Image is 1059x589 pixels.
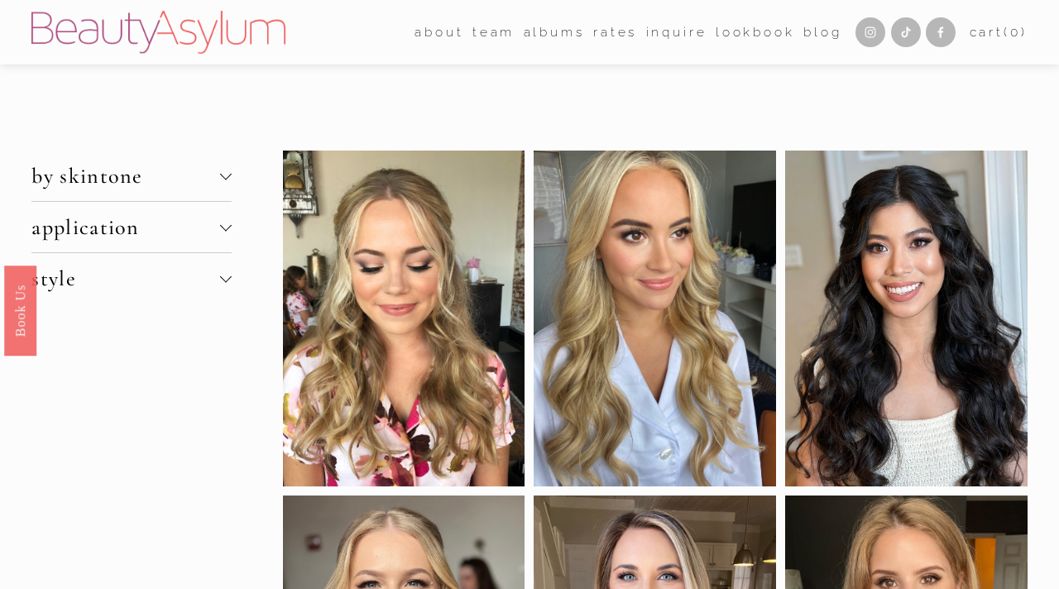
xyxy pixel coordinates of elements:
span: ( ) [1004,24,1028,40]
a: Inquire [646,19,707,45]
a: 0 items in cart [970,21,1028,44]
a: Rates [593,19,637,45]
a: albums [524,19,585,45]
button: style [31,253,232,304]
a: Facebook [926,17,956,47]
a: Instagram [855,17,885,47]
button: by skintone [31,151,232,201]
a: Blog [803,19,841,45]
span: about [414,21,463,44]
a: TikTok [891,17,921,47]
button: application [31,202,232,252]
span: 0 [1010,24,1021,40]
a: Lookbook [716,19,795,45]
a: folder dropdown [472,19,515,45]
span: team [472,21,515,44]
span: by skintone [31,163,220,189]
span: style [31,266,220,291]
img: Beauty Asylum | Bridal Hair &amp; Makeup Charlotte &amp; Atlanta [31,11,285,54]
a: folder dropdown [414,19,463,45]
a: Book Us [4,266,36,356]
span: application [31,214,220,240]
